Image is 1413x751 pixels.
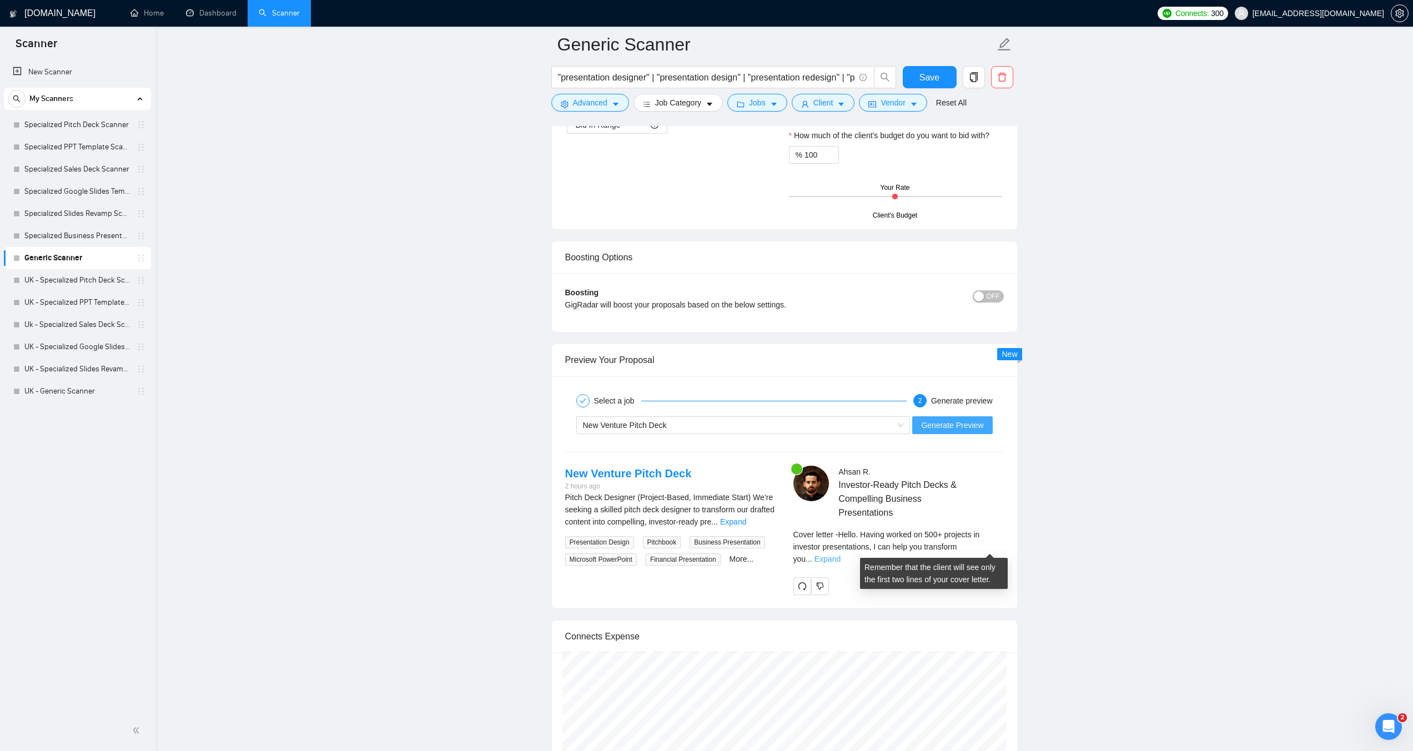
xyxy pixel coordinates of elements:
button: Save [903,66,957,88]
span: holder [137,209,145,218]
a: Generic Scanner [24,247,130,269]
span: holder [137,165,145,174]
b: Boosting [565,288,599,297]
a: Expand [814,555,841,563]
span: check [580,397,586,404]
a: Reset All [936,97,967,109]
span: search [874,72,896,82]
span: 300 [1211,7,1223,19]
span: setting [1391,9,1408,18]
span: Presentation Design [565,536,634,548]
span: Client [813,97,833,109]
a: setting [1391,9,1409,18]
button: folderJobscaret-down [727,94,787,112]
span: Vendor [881,97,905,109]
button: search [874,66,896,88]
img: c1qbb724gnAwfyoOug-YWwyKQY4XLD-ZptXzA4XWcgDglhjfrovOt9a0i_zan4Jmn3 [793,466,829,501]
span: holder [137,120,145,129]
span: holder [137,231,145,240]
span: Ahsan R . [838,467,871,476]
span: 2 [1398,713,1407,722]
li: My Scanners [4,88,151,402]
div: 2 hours ago [565,481,692,492]
span: holder [137,342,145,351]
div: GigRadar will boost your proposals based on the below settings. [565,299,894,311]
li: New Scanner [4,61,151,83]
span: double-left [132,725,143,736]
span: caret-down [612,100,620,108]
span: edit [997,37,1012,52]
input: How much of the client's budget do you want to bid with? [804,147,838,163]
iframe: Intercom live chat [1375,713,1402,740]
div: Preview Your Proposal [565,344,1004,376]
a: UK - Generic Scanner [24,380,130,402]
span: Generate Preview [921,419,983,431]
span: holder [137,276,145,285]
div: Your Rate [881,183,910,193]
span: idcard [868,100,876,108]
span: user [801,100,809,108]
span: ... [806,555,812,563]
a: UK - Specialized Pitch Deck Scanner [24,269,130,291]
span: Business Presentation [690,536,765,548]
a: Specialized PPT Template Scanner [24,136,130,158]
span: caret-down [706,100,713,108]
span: holder [137,187,145,196]
span: holder [137,365,145,374]
a: Specialized Business Presentation [24,225,130,247]
input: Scanner name... [557,31,995,58]
button: copy [963,66,985,88]
span: caret-down [910,100,918,108]
span: user [1238,9,1245,17]
span: Cover letter - Hello. Having worked on 500+ projects in investor presentations, I can help you tr... [793,530,980,563]
a: UK - Specialized Slides Revamp Scanner [24,358,130,380]
span: OFF [987,290,1000,303]
button: delete [991,66,1013,88]
span: dislike [816,582,824,591]
span: Job Category [655,97,701,109]
div: Connects Expense [565,621,1004,652]
span: Advanced [573,97,607,109]
a: New Venture Pitch Deck [565,467,692,480]
a: Specialized Slides Revamp Scanner [24,203,130,225]
a: Specialized Sales Deck Scanner [24,158,130,180]
span: My Scanners [29,88,73,110]
div: Boosting Options [565,241,1004,273]
span: Save [919,70,939,84]
button: userClientcaret-down [792,94,855,112]
button: redo [793,577,811,595]
a: More... [730,555,754,563]
button: dislike [811,577,829,595]
a: Specialized Pitch Deck Scanner [24,114,130,136]
span: folder [737,100,745,108]
button: Generate Preview [912,416,992,434]
span: holder [137,320,145,329]
img: logo [9,5,17,23]
button: settingAdvancedcaret-down [551,94,629,112]
label: How much of the client's budget do you want to bid with? [789,129,990,142]
span: holder [137,143,145,152]
input: Search Freelance Jobs... [558,70,854,84]
div: Generate preview [931,394,993,407]
div: Remember that the client will see only the first two lines of your cover letter. [793,528,1004,565]
a: New Scanner [13,61,142,83]
span: caret-down [837,100,845,108]
button: barsJob Categorycaret-down [633,94,723,112]
span: ... [711,517,718,526]
a: UK - Specialized PPT Template Scanner [24,291,130,314]
span: holder [137,254,145,263]
span: Microsoft PowerPoint [565,553,637,566]
a: dashboardDashboard [186,8,237,18]
button: search [8,90,26,108]
button: setting [1391,4,1409,22]
div: Remember that the client will see only the first two lines of your cover letter. [860,558,1008,589]
div: Client's Budget [873,210,917,221]
span: copy [963,72,984,82]
button: idcardVendorcaret-down [859,94,927,112]
span: setting [561,100,569,108]
div: Pitch Deck Designer (Project-Based, Immediate Start) We’re seeking a skilled pitch deck designer ... [565,491,776,528]
span: New Venture Pitch Deck [583,421,667,430]
a: homeHome [130,8,164,18]
a: Expand [720,517,746,526]
span: holder [137,387,145,396]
